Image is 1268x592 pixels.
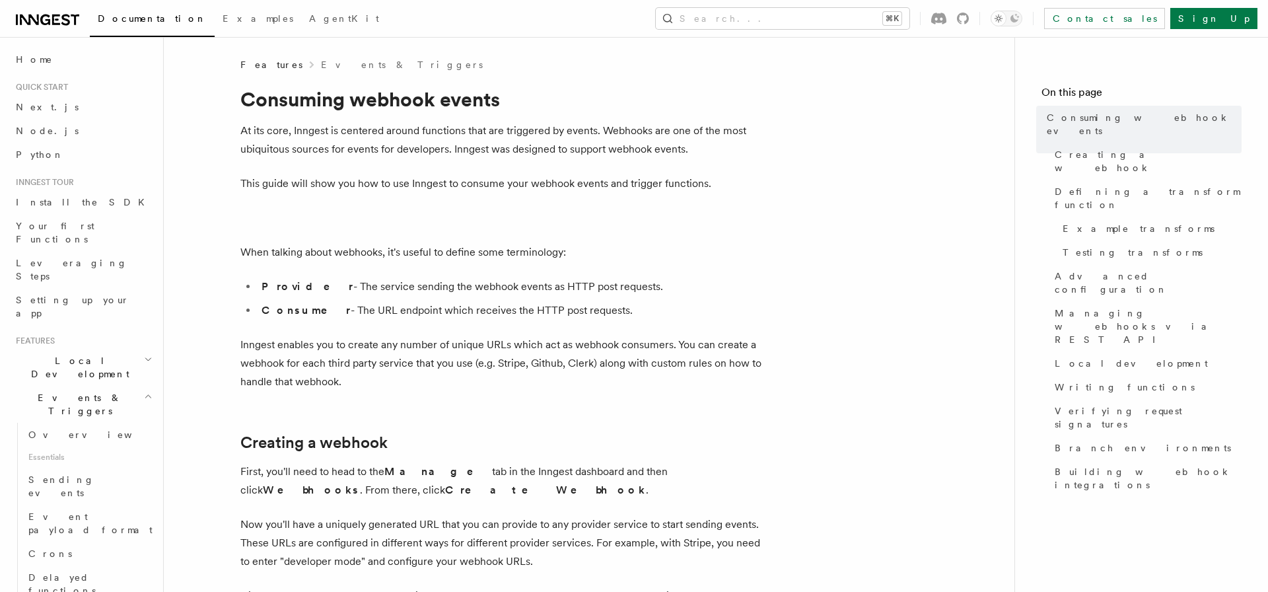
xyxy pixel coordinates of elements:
[16,53,53,66] span: Home
[263,484,360,496] strong: Webhooks
[1049,436,1242,460] a: Branch environments
[258,277,769,296] li: - The service sending the webhook events as HTTP post requests.
[240,87,769,111] h1: Consuming webhook events
[445,484,646,496] strong: Create Webhook
[262,304,351,316] strong: Consumer
[1055,148,1242,174] span: Creating a webhook
[16,221,94,244] span: Your first Functions
[16,197,153,207] span: Install the SDK
[98,13,207,24] span: Documentation
[11,143,155,166] a: Python
[11,190,155,214] a: Install the SDK
[240,462,769,499] p: First, you'll need to head to the tab in the Inngest dashboard and then click . From there, click .
[11,251,155,288] a: Leveraging Steps
[215,4,301,36] a: Examples
[1055,404,1242,431] span: Verifying request signatures
[1049,351,1242,375] a: Local development
[11,95,155,119] a: Next.js
[1049,301,1242,351] a: Managing webhooks via REST API
[11,336,55,346] span: Features
[11,386,155,423] button: Events & Triggers
[23,447,155,468] span: Essentials
[16,258,127,281] span: Leveraging Steps
[656,8,909,29] button: Search...⌘K
[1049,264,1242,301] a: Advanced configuration
[240,243,769,262] p: When talking about webhooks, it's useful to define some terminology:
[240,58,302,71] span: Features
[23,468,155,505] a: Sending events
[1049,375,1242,399] a: Writing functions
[11,177,74,188] span: Inngest tour
[11,214,155,251] a: Your first Functions
[991,11,1022,26] button: Toggle dark mode
[1055,357,1208,370] span: Local development
[1041,106,1242,143] a: Consuming webhook events
[240,433,388,452] a: Creating a webhook
[16,295,129,318] span: Setting up your app
[11,288,155,325] a: Setting up your app
[1049,399,1242,436] a: Verifying request signatures
[11,391,144,418] span: Events & Triggers
[11,119,155,143] a: Node.js
[16,102,79,112] span: Next.js
[28,548,72,559] span: Crons
[1047,111,1242,137] span: Consuming webhook events
[240,515,769,571] p: Now you'll have a uniquely generated URL that you can provide to any provider service to start se...
[321,58,483,71] a: Events & Triggers
[301,4,387,36] a: AgentKit
[1049,460,1242,497] a: Building webhook integrations
[28,474,94,498] span: Sending events
[1055,465,1242,492] span: Building webhook integrations
[1044,8,1165,29] a: Contact sales
[23,542,155,566] a: Crons
[16,126,79,136] span: Node.js
[1055,307,1242,346] span: Managing webhooks via REST API
[384,465,492,478] strong: Manage
[240,122,769,159] p: At its core, Inngest is centered around functions that are triggered by events. Webhooks are one ...
[1057,217,1242,240] a: Example transforms
[11,82,68,92] span: Quick start
[1055,185,1242,211] span: Defining a transform function
[28,429,164,440] span: Overview
[1055,270,1242,296] span: Advanced configuration
[1049,180,1242,217] a: Defining a transform function
[1063,222,1215,235] span: Example transforms
[262,280,353,293] strong: Provider
[90,4,215,37] a: Documentation
[28,511,153,535] span: Event payload format
[1041,85,1242,106] h4: On this page
[223,13,293,24] span: Examples
[240,174,769,193] p: This guide will show you how to use Inngest to consume your webhook events and trigger functions.
[11,48,155,71] a: Home
[1055,441,1231,455] span: Branch environments
[11,349,155,386] button: Local Development
[23,423,155,447] a: Overview
[23,505,155,542] a: Event payload format
[240,336,769,391] p: Inngest enables you to create any number of unique URLs which act as webhook consumers. You can c...
[1049,143,1242,180] a: Creating a webhook
[258,301,769,320] li: - The URL endpoint which receives the HTTP post requests.
[309,13,379,24] span: AgentKit
[16,149,64,160] span: Python
[1057,240,1242,264] a: Testing transforms
[1063,246,1203,259] span: Testing transforms
[1170,8,1257,29] a: Sign Up
[11,354,144,381] span: Local Development
[883,12,901,25] kbd: ⌘K
[1055,381,1195,394] span: Writing functions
